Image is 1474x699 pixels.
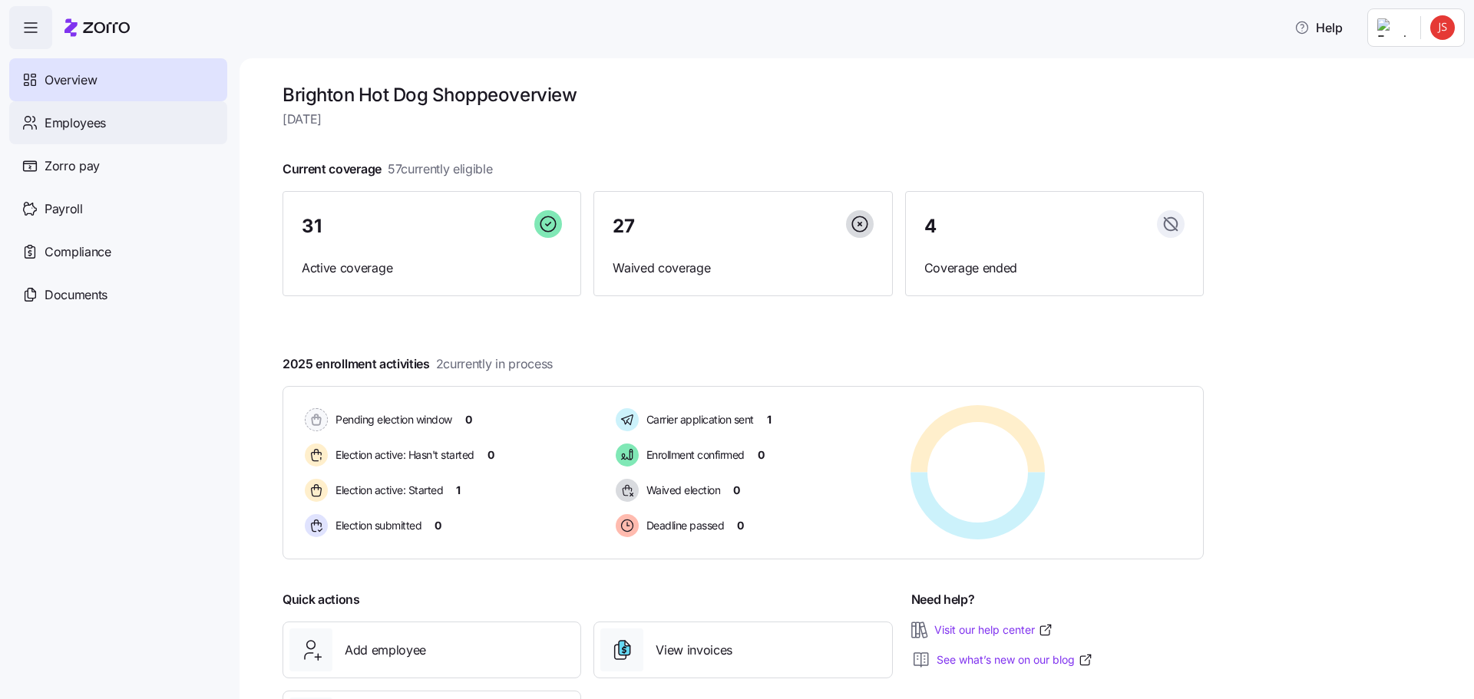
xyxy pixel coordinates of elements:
span: Carrier application sent [642,412,754,427]
a: Documents [9,273,227,316]
span: 4 [924,217,937,236]
span: Quick actions [283,590,360,609]
span: Election submitted [331,518,421,533]
span: 0 [733,483,740,498]
button: Help [1282,12,1355,43]
img: Employer logo [1377,18,1408,37]
a: Overview [9,58,227,101]
span: Election active: Hasn't started [331,447,474,463]
span: Help [1294,18,1343,37]
span: 0 [435,518,441,533]
span: Enrollment confirmed [642,447,745,463]
a: See what’s new on our blog [937,652,1093,668]
span: Need help? [911,590,975,609]
span: View invoices [656,641,732,660]
span: Documents [45,285,107,305]
span: Coverage ended [924,259,1185,278]
span: Waived coverage [613,259,873,278]
span: Waived election [642,483,721,498]
span: 0 [465,412,472,427]
span: 2025 enrollment activities [283,354,553,374]
span: Pending election window [331,412,452,427]
span: Current coverage [283,160,493,179]
a: Employees [9,101,227,144]
a: Compliance [9,230,227,273]
img: dabd418a90e87b974ad9e4d6da1f3d74 [1430,15,1455,40]
span: 1 [456,483,461,498]
span: 0 [737,518,744,533]
h1: Brighton Hot Dog Shoppe overview [283,83,1204,107]
span: Election active: Started [331,483,443,498]
span: Add employee [345,641,426,660]
span: 31 [302,217,321,236]
span: Overview [45,71,97,90]
span: Employees [45,114,106,133]
span: Compliance [45,242,111,262]
span: 57 currently eligible [388,160,493,179]
span: Deadline passed [642,518,725,533]
a: Zorro pay [9,144,227,187]
span: [DATE] [283,110,1204,129]
span: 27 [613,217,634,236]
span: 0 [758,447,765,463]
span: Zorro pay [45,157,100,176]
span: Payroll [45,199,83,219]
span: 2 currently in process [436,354,553,374]
span: 0 [487,447,494,463]
a: Visit our help center [934,622,1053,638]
a: Payroll [9,187,227,230]
span: 1 [767,412,772,427]
span: Active coverage [302,259,562,278]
